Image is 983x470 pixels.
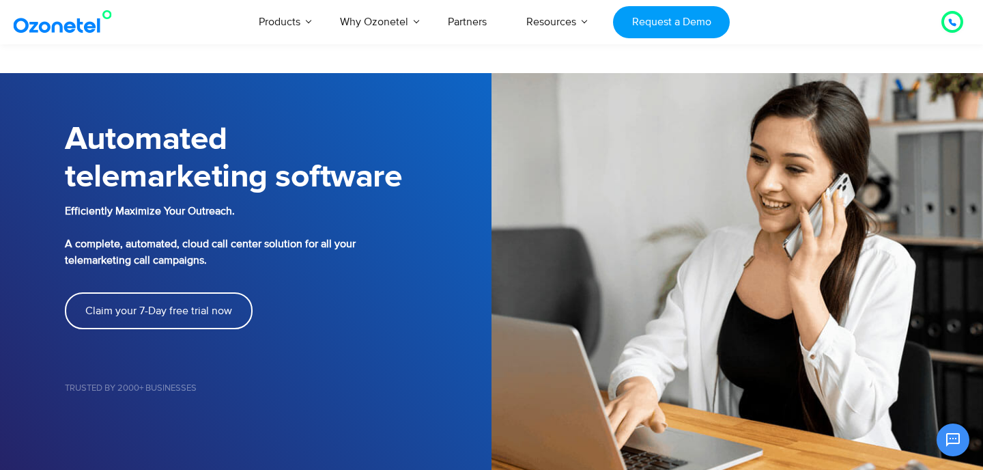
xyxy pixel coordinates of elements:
[65,204,356,267] b: Efficiently Maximize Your Outreach
[937,424,969,456] button: Open chat
[65,121,491,196] h1: Automated telemarketing software
[613,6,730,38] a: Request a Demo
[85,305,232,316] span: Claim your 7-Day free trial now
[65,292,253,329] a: Claim your 7-Day free trial now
